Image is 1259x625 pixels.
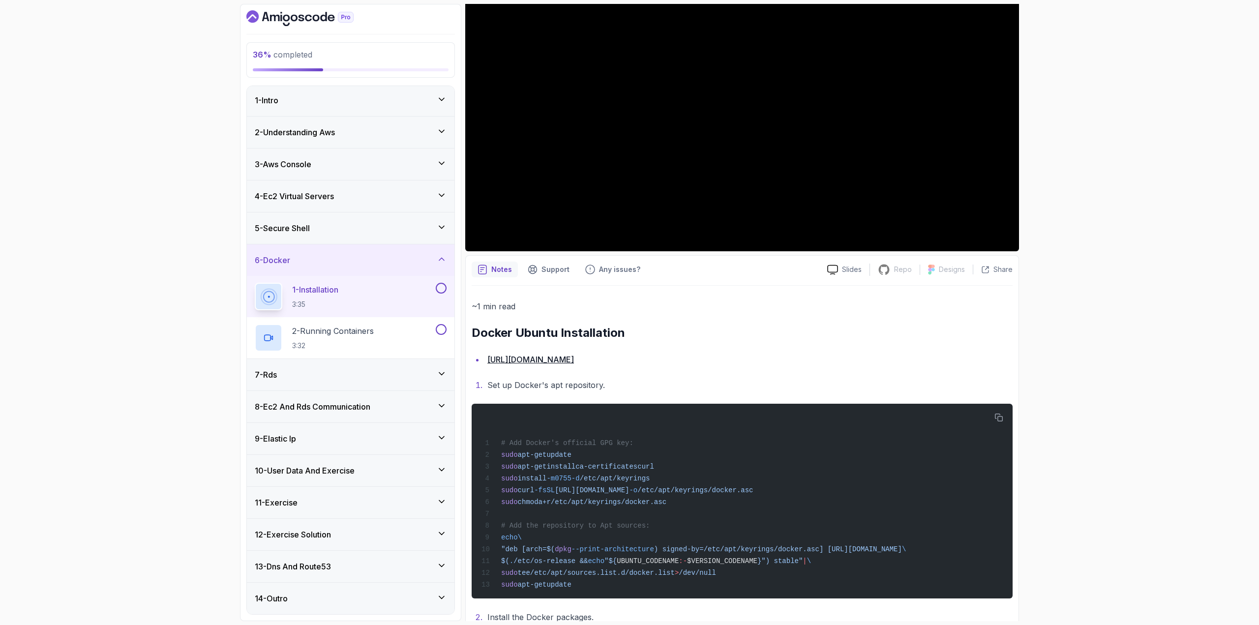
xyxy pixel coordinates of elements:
[513,557,588,565] span: /etc/os-release &&
[255,593,288,604] h3: 14 - Outro
[541,265,570,274] p: Support
[902,545,906,553] span: \
[679,557,687,565] span: :-
[484,610,1013,624] li: Install the Docker packages.
[247,519,454,550] button: 12-Exercise Solution
[551,498,666,506] span: /etc/apt/keyrings/docker.asc
[637,486,753,494] span: /etc/apt/keyrings/docker.asc
[546,581,571,589] span: update
[530,569,675,577] span: /etc/apt/sources.list.d/docker.list
[247,359,454,390] button: 7-Rds
[571,475,580,482] span: -d
[599,265,640,274] p: Any issues?
[255,324,447,352] button: 2-Running Containers3:32
[472,299,1013,313] p: ~1 min read
[247,391,454,422] button: 8-Ec2 And Rds Communication
[255,222,310,234] h3: 5 - Secure Shell
[539,498,551,506] span: a+r
[255,158,311,170] h3: 3 - Aws Console
[580,475,650,482] span: /etc/apt/keyrings
[518,498,539,506] span: chmod
[292,299,338,309] p: 3:35
[575,463,637,471] span: ca-certificates
[247,244,454,276] button: 6-Docker
[501,569,518,577] span: sudo
[546,451,571,459] span: update
[255,94,278,106] h3: 1 - Intro
[675,569,679,577] span: >
[247,180,454,212] button: 4-Ec2 Virtual Servers
[518,486,535,494] span: curl
[679,569,716,577] span: /dev/null
[246,10,376,26] a: Dashboard
[292,341,374,351] p: 3:32
[247,117,454,148] button: 2-Understanding Aws
[617,557,679,565] span: UBUNTU_CODENAME
[255,190,334,202] h3: 4 - Ec2 Virtual Servers
[687,557,757,565] span: $VERSION_CODENAME
[510,557,513,565] span: .
[255,433,296,445] h3: 9 - Elastic Ip
[255,283,447,310] button: 1-Installation3:35
[484,378,1013,392] li: Set up Docker's apt repository.
[803,557,807,565] span: |
[501,534,518,541] span: echo
[501,545,555,553] span: "deb [arch=$(
[518,463,547,471] span: apt-get
[518,451,547,459] span: apt-get
[247,85,454,116] button: 1-Intro
[247,583,454,614] button: 14-Outro
[555,475,571,482] span: 0755
[255,497,298,508] h3: 11 - Exercise
[555,486,629,494] span: [URL][DOMAIN_NAME]
[247,455,454,486] button: 10-User Data And Exercise
[637,463,654,471] span: curl
[546,475,555,482] span: -m
[973,265,1013,274] button: Share
[501,475,518,482] span: sudo
[819,265,869,275] a: Slides
[501,451,518,459] span: sudo
[654,545,902,553] span: ) signed-by=/etc/apt/keyrings/docker.asc] [URL][DOMAIN_NAME]
[501,498,518,506] span: sudo
[522,262,575,277] button: Support button
[518,534,522,541] span: \
[247,212,454,244] button: 5-Secure Shell
[501,522,650,530] span: # Add the repository to Apt sources:
[255,401,370,413] h3: 8 - Ec2 And Rds Communication
[518,475,547,482] span: install
[292,325,374,337] p: 2 - Running Containers
[255,369,277,381] h3: 7 - Rds
[894,265,912,274] p: Repo
[757,557,803,565] span: }") stable"
[939,265,965,274] p: Designs
[487,355,574,364] a: [URL][DOMAIN_NAME]
[993,265,1013,274] p: Share
[518,581,547,589] span: apt-get
[255,126,335,138] h3: 2 - Understanding Aws
[472,325,1013,341] h2: Docker Ubuntu Installation
[255,529,331,540] h3: 12 - Exercise Solution
[604,557,617,565] span: "${
[555,545,571,553] span: dpkg
[501,463,518,471] span: sudo
[501,557,510,565] span: $(
[247,551,454,582] button: 13-Dns And Route53
[629,486,637,494] span: -o
[253,50,271,60] span: 36 %
[255,465,355,476] h3: 10 - User Data And Exercise
[579,262,646,277] button: Feedback button
[247,149,454,180] button: 3-Aws Console
[292,284,338,296] p: 1 - Installation
[247,487,454,518] button: 11-Exercise
[534,486,555,494] span: -fsSL
[255,561,331,572] h3: 13 - Dns And Route53
[501,486,518,494] span: sudo
[588,557,604,565] span: echo
[501,581,518,589] span: sudo
[842,265,862,274] p: Slides
[253,50,312,60] span: completed
[807,557,811,565] span: \
[247,423,454,454] button: 9-Elastic Ip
